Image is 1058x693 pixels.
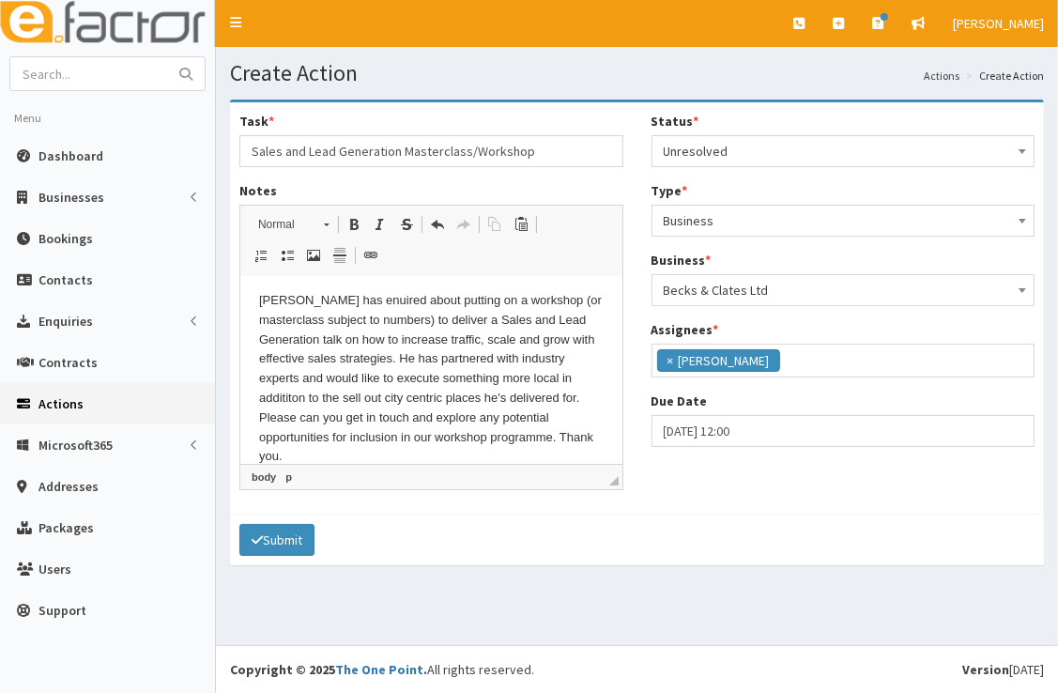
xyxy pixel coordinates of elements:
[652,205,1035,237] span: Business
[664,208,1023,234] span: Business
[239,181,277,200] label: Notes
[652,112,699,131] label: Status
[962,661,1009,678] b: Version
[38,437,113,454] span: Microsoft365
[239,112,274,131] label: Task
[239,524,314,556] button: Submit
[652,320,719,339] label: Assignees
[300,243,327,268] a: Image
[38,478,99,495] span: Addresses
[38,147,103,164] span: Dashboard
[38,395,84,412] span: Actions
[924,68,959,84] a: Actions
[274,243,300,268] a: Insert/Remove Bulleted List
[38,602,86,619] span: Support
[38,561,71,577] span: Users
[652,181,688,200] label: Type
[962,660,1044,679] div: [DATE]
[327,243,353,268] a: Insert Horizontal Line
[664,138,1023,164] span: Unresolved
[230,61,1044,85] h1: Create Action
[953,15,1044,32] span: [PERSON_NAME]
[482,212,508,237] a: Copy (Ctrl+C)
[652,135,1035,167] span: Unresolved
[248,243,274,268] a: Insert/Remove Numbered List
[652,274,1035,306] span: Becks & Clates Ltd
[652,392,708,410] label: Due Date
[657,349,780,372] li: Mark Webb
[393,212,420,237] a: Strike Through
[367,212,393,237] a: Italic (Ctrl+I)
[248,211,339,238] a: Normal
[249,212,314,237] span: Normal
[19,15,363,191] p: [PERSON_NAME] has enuired about putting on a workshop (or masterclass subject to numbers) to deli...
[451,212,477,237] a: Redo (Ctrl+Y)
[38,519,94,536] span: Packages
[38,271,93,288] span: Contacts
[508,212,534,237] a: Paste (Ctrl+V)
[38,313,93,330] span: Enquiries
[609,476,619,485] span: Drag to resize
[424,212,451,237] a: Undo (Ctrl+Z)
[652,251,712,269] label: Business
[358,243,384,268] a: Link (Ctrl+L)
[667,351,674,370] span: ×
[38,189,104,206] span: Businesses
[230,661,427,678] strong: Copyright © 2025 .
[961,68,1044,84] li: Create Action
[248,469,280,485] a: body element
[240,276,622,464] iframe: Rich Text Editor, notes
[664,277,1023,303] span: Becks & Clates Ltd
[335,661,423,678] a: The One Point
[282,469,296,485] a: p element
[38,354,98,371] span: Contracts
[216,645,1058,693] footer: All rights reserved.
[341,212,367,237] a: Bold (Ctrl+B)
[10,57,168,90] input: Search...
[38,230,93,247] span: Bookings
